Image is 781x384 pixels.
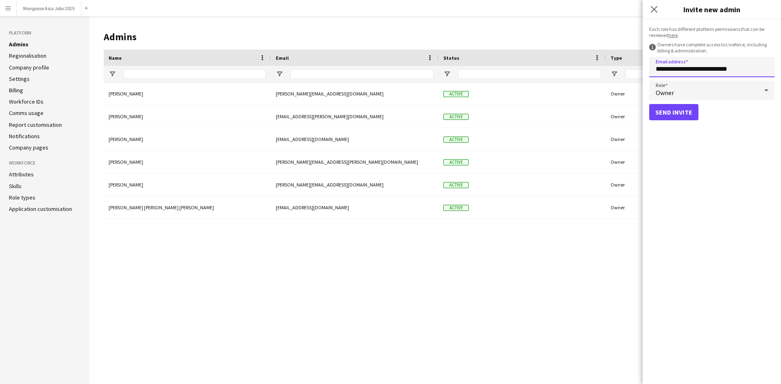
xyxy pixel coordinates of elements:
[104,174,271,196] div: [PERSON_NAME]
[9,144,48,151] a: Company pages
[276,70,283,78] button: Open Filter Menu
[271,128,438,150] div: [EMAIL_ADDRESS][DOMAIN_NAME]
[271,82,438,105] div: [PERSON_NAME][EMAIL_ADDRESS][DOMAIN_NAME]
[9,132,40,140] a: Notifications
[606,105,773,128] div: Owner
[443,159,469,165] span: Active
[443,114,469,120] span: Active
[276,55,289,61] span: Email
[458,69,601,79] input: Status Filter Input
[649,41,774,54] div: Owners have complete access to Liveforce, including billing & administration.
[271,151,438,173] div: [PERSON_NAME][EMAIL_ADDRESS][PERSON_NAME][DOMAIN_NAME]
[9,29,81,37] h3: Platform
[9,109,44,117] a: Comms usage
[443,91,469,97] span: Active
[606,151,773,173] div: Owner
[443,55,459,61] span: Status
[104,128,271,150] div: [PERSON_NAME]
[668,32,678,38] a: here
[9,87,23,94] a: Billing
[290,69,434,79] input: Email Filter Input
[104,105,271,128] div: [PERSON_NAME]
[606,82,773,105] div: Owner
[611,55,622,61] span: Type
[649,104,698,120] button: Send invite
[9,182,22,190] a: Skills
[9,41,28,48] a: Admins
[656,89,674,97] span: Owner
[109,70,116,78] button: Open Filter Menu
[17,0,81,16] button: Mongoose Asia Jobs 2025
[109,55,122,61] span: Name
[123,69,266,79] input: Name Filter Input
[611,70,618,78] button: Open Filter Menu
[606,128,773,150] div: Owner
[9,64,49,71] a: Company profile
[104,82,271,105] div: [PERSON_NAME]
[606,174,773,196] div: Owner
[606,196,773,219] div: Owner
[9,194,35,201] a: Role types
[271,174,438,196] div: [PERSON_NAME][EMAIL_ADDRESS][DOMAIN_NAME]
[9,159,81,167] h3: Workforce
[9,75,30,82] a: Settings
[9,171,34,178] a: Attributes
[643,4,781,15] h3: Invite new admin
[271,105,438,128] div: [EMAIL_ADDRESS][PERSON_NAME][DOMAIN_NAME]
[443,182,469,188] span: Active
[9,121,62,128] a: Report customisation
[104,196,271,219] div: [PERSON_NAME] [PERSON_NAME] [PERSON_NAME]
[649,26,774,38] div: Each role has different platform permissions that can be reviewed .
[9,52,46,59] a: Regionalisation
[443,70,451,78] button: Open Filter Menu
[625,69,768,79] input: Type Filter Input
[9,98,44,105] a: Workforce IDs
[271,196,438,219] div: [EMAIL_ADDRESS][DOMAIN_NAME]
[443,205,469,211] span: Active
[9,205,72,213] a: Application customisation
[104,151,271,173] div: [PERSON_NAME]
[104,31,706,43] h1: Admins
[443,137,469,143] span: Active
